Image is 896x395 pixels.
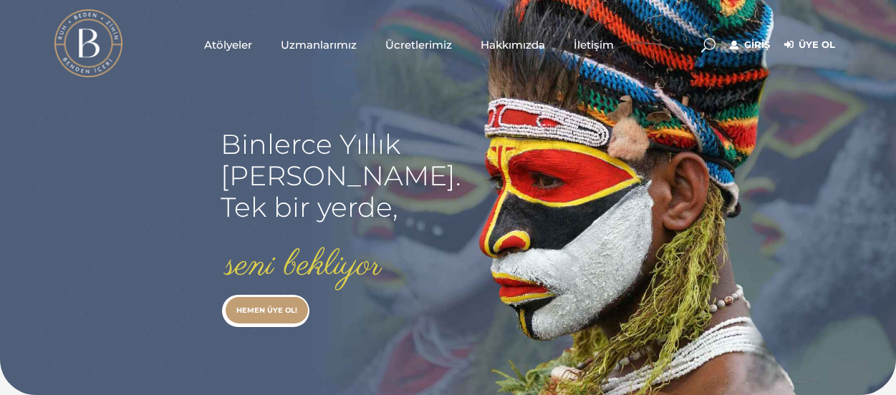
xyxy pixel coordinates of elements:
span: İletişim [574,36,614,53]
a: İletişim [559,9,628,80]
img: light logo [54,9,122,77]
span: Ücretlerimiz [385,36,452,53]
a: Uzmanlarımız [266,9,371,80]
rs-layer: seni bekliyor [226,245,382,286]
a: Üye Ol [784,36,835,54]
span: Hakkımızda [481,36,545,53]
a: Hakkımızda [466,9,559,80]
a: HEMEN ÜYE OL! [226,297,308,323]
rs-layer: Binlerce Yıllık [PERSON_NAME]. Tek bir yerde, [221,129,461,223]
a: Atölyeler [190,9,266,80]
a: Ücretlerimiz [371,9,466,80]
span: Atölyeler [204,36,252,53]
a: Giriş [730,36,770,54]
span: Uzmanlarımız [281,36,357,53]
